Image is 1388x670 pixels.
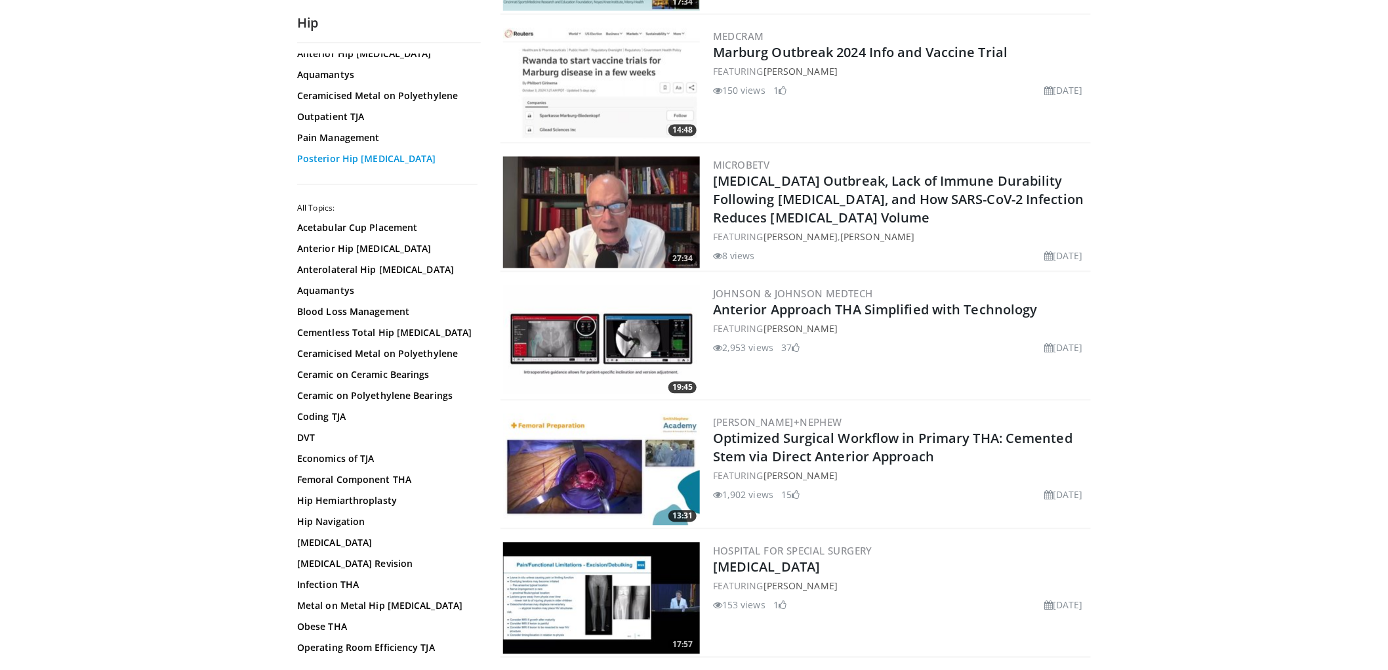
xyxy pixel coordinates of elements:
[297,153,474,166] a: Posterior Hip [MEDICAL_DATA]
[713,341,773,355] li: 2,953 views
[297,222,474,235] a: Acetabular Cup Placement
[781,488,800,502] li: 15
[297,243,474,256] a: Anterior Hip [MEDICAL_DATA]
[297,132,474,145] a: Pain Management
[503,414,700,526] img: 0fcfa1b5-074a-41e4-bf3d-4df9b2562a6c.300x170_q85_crop-smart_upscale.jpg
[713,249,755,263] li: 8 views
[297,642,474,655] a: Operating Room Efficiency TJA
[297,348,474,361] a: Ceramicised Metal on Polyethylene
[713,598,765,612] li: 153 views
[297,285,474,298] a: Aquamantys
[713,469,1088,483] div: FEATURING
[297,203,478,214] h2: All Topics:
[297,495,474,508] a: Hip Hemiarthroplasty
[668,511,697,522] span: 13:31
[1044,341,1083,355] li: [DATE]
[297,327,474,340] a: Cementless Total Hip [MEDICAL_DATA]
[1044,598,1083,612] li: [DATE]
[297,474,474,487] a: Femoral Component THA
[1044,84,1083,98] li: [DATE]
[297,579,474,592] a: Infection THA
[764,580,838,593] a: [PERSON_NAME]
[503,285,700,397] img: 06bb1c17-1231-4454-8f12-6191b0b3b81a.300x170_q85_crop-smart_upscale.jpg
[1044,249,1083,263] li: [DATE]
[840,231,914,243] a: [PERSON_NAME]
[297,537,474,550] a: [MEDICAL_DATA]
[297,15,481,32] h2: Hip
[297,390,474,403] a: Ceramic on Polyethylene Bearings
[764,66,838,78] a: [PERSON_NAME]
[503,28,700,140] a: 14:48
[713,44,1008,62] a: Marburg Outbreak 2024 Info and Vaccine Trial
[713,558,820,576] a: [MEDICAL_DATA]
[713,30,764,43] a: MedCram
[503,285,700,397] a: 19:45
[1044,488,1083,502] li: [DATE]
[503,157,700,268] a: 27:34
[297,600,474,613] a: Metal on Metal Hip [MEDICAL_DATA]
[297,558,474,571] a: [MEDICAL_DATA] Revision
[503,543,700,654] a: 17:57
[713,430,1072,466] a: Optimized Surgical Workflow in Primary THA: Cemented Stem via Direct Anterior Approach
[713,579,1088,593] div: FEATURING
[713,84,765,98] li: 150 views
[297,111,474,124] a: Outpatient TJA
[297,516,474,529] a: Hip Navigation
[781,341,800,355] li: 37
[297,453,474,466] a: Economics of TJA
[668,639,697,651] span: 17:57
[297,306,474,319] a: Blood Loss Management
[764,323,838,335] a: [PERSON_NAME]
[668,125,697,136] span: 14:48
[713,416,842,429] a: [PERSON_NAME]+Nephew
[773,84,786,98] li: 1
[713,173,1084,227] a: [MEDICAL_DATA] Outbreak, Lack of Immune Durability Following [MEDICAL_DATA], and How SARS-CoV-2 I...
[503,414,700,526] a: 13:31
[713,322,1088,336] div: FEATURING
[297,264,474,277] a: Anterolateral Hip [MEDICAL_DATA]
[713,301,1038,319] a: Anterior Approach THA Simplified with Technology
[764,231,838,243] a: [PERSON_NAME]
[764,470,838,482] a: [PERSON_NAME]
[297,69,474,82] a: Aquamantys
[713,65,1088,79] div: FEATURING
[297,432,474,445] a: DVT
[503,28,700,140] img: 32147d23-71b6-4cbc-9467-1b99432f89e9.300x170_q85_crop-smart_upscale.jpg
[713,159,770,172] a: MicrobeTV
[713,230,1088,244] div: FEATURING ,
[713,287,873,301] a: Johnson & Johnson MedTech
[668,253,697,265] span: 27:34
[297,48,474,61] a: Anterior Hip [MEDICAL_DATA]
[503,543,700,654] img: 92f2188d-26db-492a-ac20-915189e9c652.300x170_q85_crop-smart_upscale.jpg
[297,411,474,424] a: Coding TJA
[668,382,697,394] span: 19:45
[713,545,872,558] a: Hospital for Special Surgery
[297,621,474,634] a: Obese THA
[503,157,700,268] img: f37229a5-0519-4452-ae67-8fd7cd0b8485.300x170_q85_crop-smart_upscale.jpg
[297,369,474,382] a: Ceramic on Ceramic Bearings
[713,488,773,502] li: 1,902 views
[773,598,786,612] li: 1
[297,90,474,103] a: Ceramicised Metal on Polyethylene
